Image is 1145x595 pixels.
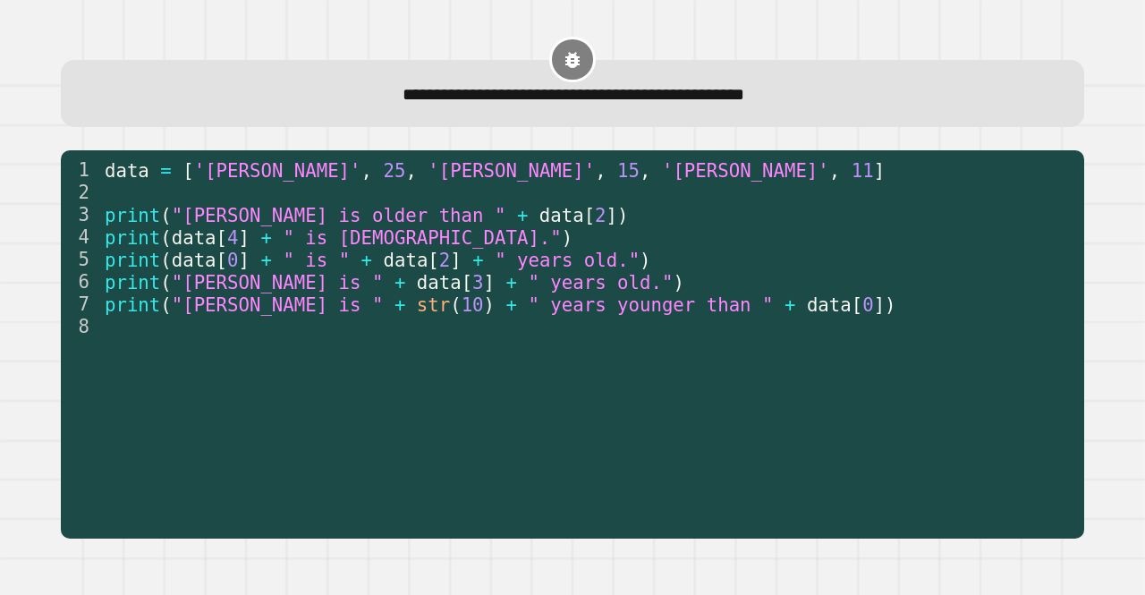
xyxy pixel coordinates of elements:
[284,249,351,270] span: " is "
[61,249,101,271] div: 5
[61,271,101,293] div: 6
[161,249,172,270] span: (
[61,159,101,182] div: 1
[596,159,606,181] span: ,
[194,159,361,181] span: '[PERSON_NAME]'
[216,249,227,270] span: [
[384,249,428,270] span: data
[496,249,640,270] span: " years old."
[785,293,795,315] span: +
[227,249,238,270] span: 0
[863,293,874,315] span: 0
[172,249,216,270] span: data
[462,293,484,315] span: 10
[807,293,852,315] span: data
[172,204,506,225] span: "[PERSON_NAME] is older than "
[105,249,160,270] span: print
[874,159,885,181] span: ]
[517,204,528,225] span: +
[484,271,495,293] span: ]
[662,159,829,181] span: '[PERSON_NAME]'
[640,159,650,181] span: ,
[406,159,417,181] span: ,
[529,271,674,293] span: " years old."
[617,159,640,181] span: 15
[417,293,450,315] span: str
[394,271,405,293] span: +
[105,271,160,293] span: print
[874,293,896,315] span: ])
[451,293,462,315] span: (
[161,204,172,225] span: (
[428,249,439,270] span: [
[105,226,160,248] span: print
[484,293,495,315] span: )
[473,249,484,270] span: +
[428,159,596,181] span: '[PERSON_NAME]'
[829,159,840,181] span: ,
[172,293,384,315] span: "[PERSON_NAME] is "
[105,204,160,225] span: print
[852,159,874,181] span: 11
[506,271,517,293] span: +
[506,293,517,315] span: +
[596,204,606,225] span: 2
[394,293,405,315] span: +
[417,271,462,293] span: data
[261,226,272,248] span: +
[439,249,450,270] span: 2
[562,226,572,248] span: )
[284,226,562,248] span: " is [DEMOGRAPHIC_DATA]."
[183,159,194,181] span: [
[61,316,101,338] div: 8
[161,159,172,181] span: =
[384,159,406,181] span: 25
[161,271,172,293] span: (
[61,293,101,316] div: 7
[606,204,629,225] span: ])
[161,226,172,248] span: (
[172,226,216,248] span: data
[462,271,472,293] span: [
[473,271,484,293] span: 3
[584,204,595,225] span: [
[674,271,684,293] span: )
[239,249,250,270] span: ]
[61,204,101,226] div: 3
[172,271,384,293] span: "[PERSON_NAME] is "
[361,249,372,270] span: +
[640,249,650,270] span: )
[161,293,172,315] span: (
[61,182,101,204] div: 2
[539,204,584,225] span: data
[105,159,149,181] span: data
[216,226,227,248] span: [
[61,226,101,249] div: 4
[361,159,372,181] span: ,
[451,249,462,270] span: ]
[227,226,238,248] span: 4
[239,226,250,248] span: ]
[105,293,160,315] span: print
[261,249,272,270] span: +
[852,293,862,315] span: [
[529,293,774,315] span: " years younger than "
